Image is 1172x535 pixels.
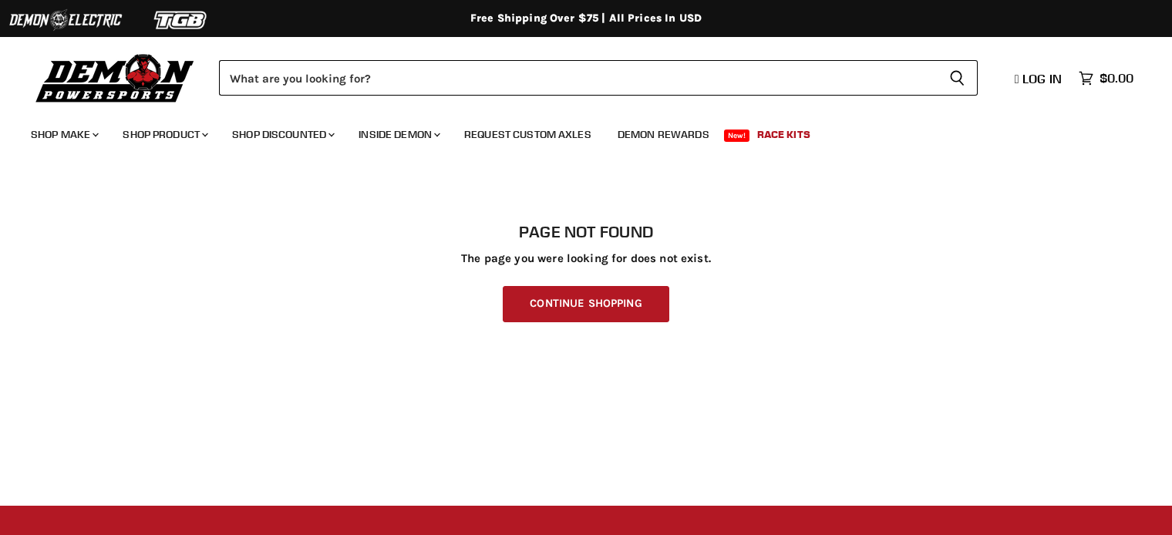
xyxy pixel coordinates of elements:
[453,119,603,150] a: Request Custom Axles
[31,252,1141,265] p: The page you were looking for does not exist.
[1022,71,1062,86] span: Log in
[19,113,1130,150] ul: Main menu
[19,119,108,150] a: Shop Make
[503,286,669,322] a: Continue Shopping
[1071,67,1141,89] a: $0.00
[746,119,822,150] a: Race Kits
[724,130,750,142] span: New!
[937,60,978,96] button: Search
[1008,72,1071,86] a: Log in
[123,5,239,35] img: TGB Logo 2
[31,50,200,105] img: Demon Powersports
[8,5,123,35] img: Demon Electric Logo 2
[221,119,344,150] a: Shop Discounted
[219,60,937,96] input: Search
[219,60,978,96] form: Product
[1100,71,1133,86] span: $0.00
[606,119,721,150] a: Demon Rewards
[111,119,217,150] a: Shop Product
[347,119,450,150] a: Inside Demon
[31,223,1141,241] h1: Page not found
